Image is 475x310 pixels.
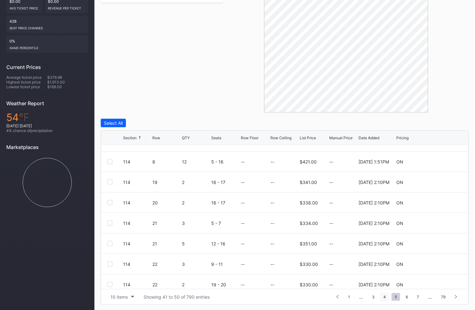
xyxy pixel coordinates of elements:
[329,282,357,287] div: --
[6,144,88,150] div: Marketplaces
[241,135,258,140] div: Row Floor
[9,4,39,10] div: Avg ticket price
[107,293,137,301] button: 10 items
[241,282,245,287] div: --
[153,282,181,287] div: 22
[182,261,210,267] div: 3
[153,261,181,267] div: 22
[212,282,240,287] div: 19 - 20
[123,221,151,226] div: 114
[369,293,378,301] span: 3
[123,180,151,185] div: 114
[438,293,449,301] span: 79
[359,282,389,287] div: [DATE] 2:10PM
[403,293,411,301] span: 6
[270,282,274,287] div: --
[270,221,274,226] div: --
[396,241,403,246] div: ON
[329,180,357,185] div: --
[329,135,353,140] div: Manual Price
[212,241,240,246] div: 12 - 16
[123,241,151,246] div: 114
[9,43,85,50] div: Game percentile
[212,180,240,185] div: 16 - 17
[359,261,389,267] div: [DATE] 2:10PM
[47,75,88,80] div: $376.98
[270,180,274,185] div: --
[19,111,29,123] span: ℉
[6,16,88,33] div: 428
[123,135,137,140] div: Section
[270,159,274,164] div: --
[300,241,317,246] div: $351.00
[6,64,88,70] div: Current Prices
[182,135,190,140] div: QTY
[182,200,210,205] div: 2
[123,282,151,287] div: 114
[396,135,409,140] div: Pricing
[300,159,317,164] div: $421.00
[300,221,318,226] div: $334.00
[182,241,210,246] div: 5
[212,159,240,164] div: 5 - 16
[359,159,389,164] div: [DATE] 1:51PM
[329,159,357,164] div: --
[182,282,210,287] div: 2
[212,135,222,140] div: Seats
[123,261,151,267] div: 114
[414,293,422,301] span: 7
[270,241,274,246] div: --
[47,80,88,84] div: $1,913.00
[47,84,88,89] div: $169.00
[270,261,274,267] div: --
[270,200,274,205] div: --
[6,123,88,128] div: [DATE] [DATE]
[104,120,123,126] div: Select All
[6,111,88,123] div: 54
[300,135,316,140] div: List Price
[101,119,126,127] button: Select All
[300,180,317,185] div: $341.00
[396,221,403,226] div: ON
[212,200,240,205] div: 16 - 17
[359,221,389,226] div: [DATE] 2:10PM
[6,80,47,84] div: Highest ticket price
[359,200,389,205] div: [DATE] 2:10PM
[241,221,245,226] div: --
[241,159,245,164] div: --
[6,75,47,80] div: Average ticket price
[6,84,47,89] div: Lowest ticket price
[241,200,245,205] div: --
[396,200,403,205] div: ON
[6,128,88,133] div: 4 % chance of precipitation
[241,180,245,185] div: --
[123,159,151,164] div: 114
[396,282,403,287] div: ON
[329,261,357,267] div: --
[6,36,88,53] div: 0%
[396,180,403,185] div: ON
[270,135,291,140] div: Row Ceiling
[6,155,88,210] svg: Chart title
[153,135,161,140] div: Row
[153,241,181,246] div: 21
[396,159,403,164] div: ON
[153,159,181,164] div: 8
[153,180,181,185] div: 19
[241,241,245,246] div: --
[9,24,85,30] div: seat price changes
[380,293,389,301] span: 4
[48,4,85,10] div: Revenue per ticket
[241,261,245,267] div: --
[300,282,318,287] div: $330.00
[329,200,357,205] div: --
[212,261,240,267] div: 9 - 11
[396,261,403,267] div: ON
[359,135,379,140] div: Date Added
[392,293,400,301] span: 5
[153,221,181,226] div: 21
[423,294,437,300] div: ...
[359,241,389,246] div: [DATE] 2:10PM
[345,293,353,301] span: 1
[123,200,151,205] div: 114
